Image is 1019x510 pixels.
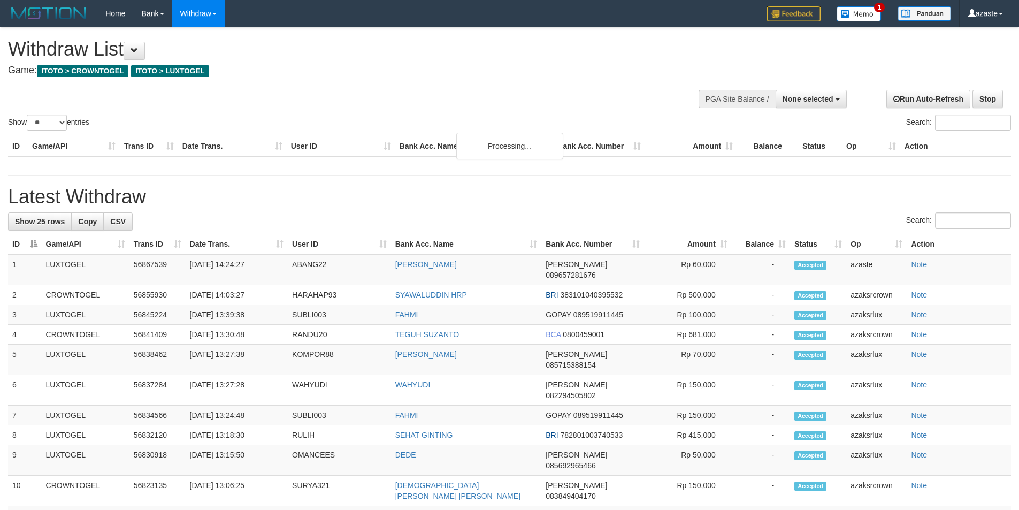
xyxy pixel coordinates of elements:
[906,115,1011,131] label: Search:
[8,325,42,345] td: 4
[129,445,186,476] td: 56830918
[395,330,459,339] a: TEGUH SUZANTO
[732,345,790,375] td: -
[906,212,1011,229] label: Search:
[794,351,826,360] span: Accepted
[546,271,595,279] span: Copy 089657281676 to clipboard
[8,212,72,231] a: Show 25 rows
[546,461,595,470] span: Copy 085692965466 to clipboard
[790,234,846,254] th: Status: activate to sort column ascending
[846,285,907,305] td: azaksrcrown
[644,345,732,375] td: Rp 70,000
[846,234,907,254] th: Op: activate to sort column ascending
[42,425,129,445] td: LUXTOGEL
[644,425,732,445] td: Rp 415,000
[42,325,129,345] td: CROWNTOGEL
[911,411,927,420] a: Note
[794,482,826,491] span: Accepted
[561,291,623,299] span: Copy 383101040395532 to clipboard
[732,305,790,325] td: -
[644,445,732,476] td: Rp 50,000
[546,411,571,420] span: GOPAY
[42,305,129,325] td: LUXTOGEL
[644,325,732,345] td: Rp 681,000
[8,425,42,445] td: 8
[732,375,790,406] td: -
[288,254,391,285] td: ABANG22
[186,325,288,345] td: [DATE] 13:30:48
[546,350,607,359] span: [PERSON_NAME]
[794,412,826,421] span: Accepted
[846,305,907,325] td: azaksrlux
[28,136,120,156] th: Game/API
[71,212,104,231] a: Copy
[911,310,927,319] a: Note
[78,217,97,226] span: Copy
[129,234,186,254] th: Trans ID: activate to sort column ascending
[546,310,571,319] span: GOPAY
[846,375,907,406] td: azaksrlux
[732,445,790,476] td: -
[911,330,927,339] a: Note
[8,285,42,305] td: 2
[911,350,927,359] a: Note
[288,476,391,506] td: SURYA321
[287,136,395,156] th: User ID
[846,406,907,425] td: azaksrlux
[846,476,907,506] td: azaksrcrown
[395,136,554,156] th: Bank Acc. Name
[8,254,42,285] td: 1
[546,431,558,439] span: BRI
[699,90,776,108] div: PGA Site Balance /
[546,391,595,400] span: Copy 082294505802 to clipboard
[732,476,790,506] td: -
[794,291,826,300] span: Accepted
[8,136,28,156] th: ID
[288,285,391,305] td: HARAHAP93
[42,254,129,285] td: LUXTOGEL
[573,411,623,420] span: Copy 089519911445 to clipboard
[935,212,1011,229] input: Search:
[37,65,128,77] span: ITOTO > CROWNTOGEL
[288,305,391,325] td: SUBLI003
[732,234,790,254] th: Balance: activate to sort column ascending
[129,305,186,325] td: 56845224
[288,445,391,476] td: OMANCEES
[911,431,927,439] a: Note
[42,345,129,375] td: LUXTOGEL
[911,260,927,269] a: Note
[846,345,907,375] td: azaksrlux
[178,136,287,156] th: Date Trans.
[395,291,467,299] a: SYAWALUDDIN HRP
[129,345,186,375] td: 56838462
[644,234,732,254] th: Amount: activate to sort column ascending
[42,375,129,406] td: LUXTOGEL
[900,136,1011,156] th: Action
[129,375,186,406] td: 56837284
[842,136,900,156] th: Op
[42,445,129,476] td: LUXTOGEL
[395,431,453,439] a: SEHAT GINTING
[794,311,826,320] span: Accepted
[732,325,790,345] td: -
[794,431,826,440] span: Accepted
[794,451,826,460] span: Accepted
[907,234,1011,254] th: Action
[8,39,669,60] h1: Withdraw List
[186,425,288,445] td: [DATE] 13:18:30
[129,476,186,506] td: 56823135
[541,234,644,254] th: Bank Acc. Number: activate to sort column ascending
[546,291,558,299] span: BRI
[911,291,927,299] a: Note
[8,406,42,425] td: 7
[644,285,732,305] td: Rp 500,000
[15,217,65,226] span: Show 25 rows
[794,331,826,340] span: Accepted
[767,6,821,21] img: Feedback.jpg
[120,136,178,156] th: Trans ID
[563,330,604,339] span: Copy 0800459001 to clipboard
[732,254,790,285] td: -
[395,260,457,269] a: [PERSON_NAME]
[27,115,67,131] select: Showentries
[911,380,927,389] a: Note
